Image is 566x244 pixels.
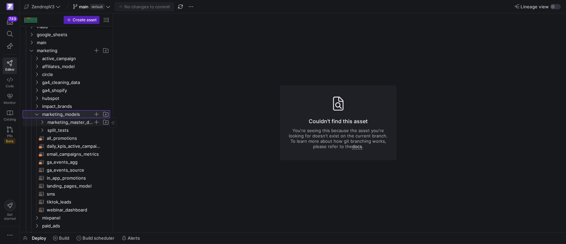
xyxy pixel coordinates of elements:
span: paid_ads [42,222,109,230]
div: Press SPACE to select this row. [23,158,110,166]
div: Press SPACE to select this row. [23,54,110,62]
div: Press SPACE to select this row. [23,62,110,70]
button: ZendropV3 [23,2,62,11]
span: tiktok_leads​​​​​​​​​​ [47,198,102,206]
a: PRsBeta [3,124,17,146]
div: Press SPACE to select this row. [23,150,110,158]
span: circle [42,71,109,78]
button: Build scheduler [74,232,117,244]
span: hubspot [42,95,109,102]
span: Code [6,84,14,88]
a: in_app_promotions​​​​​​​​​​ [23,174,110,182]
a: sms​​​​​​​​​​ [23,190,110,198]
button: maindefault [71,2,112,11]
a: all_promotions​​​​​​​​​​ [23,134,110,142]
a: ga_events_source​​​​​​​​​​ [23,166,110,174]
span: affiliates_model [42,63,109,70]
div: Press SPACE to select this row. [23,166,110,174]
span: in_app_promotions​​​​​​​​​​ [47,174,102,182]
a: Monitor [3,91,17,107]
div: Press SPACE to select this row. [23,206,110,214]
div: Press SPACE to select this row. [23,39,110,46]
span: landing_pages_model​​​​​​​​​​ [47,182,102,190]
span: ZendropV3 [31,4,54,9]
span: Alerts [128,235,140,241]
div: Press SPACE to select this row. [23,214,110,222]
button: Getstarted [3,197,17,223]
a: https://storage.googleapis.com/y42-prod-data-exchange/images/qZXOSqkTtPuVcXVzF40oUlM07HVTwZXfPK0U... [3,1,17,12]
h3: Couldn't find this asset [288,117,388,125]
div: Press SPACE to select this row. [23,31,110,39]
span: PRs [7,134,13,138]
button: Build [50,232,72,244]
div: Press SPACE to select this row. [23,190,110,198]
button: Alerts [119,232,143,244]
div: Press SPACE to select this row. [23,222,110,230]
span: Build scheduler [83,235,114,241]
span: ga4_cleaning_data [42,79,109,86]
span: impact_brands [42,103,109,110]
span: Monitor [4,101,16,105]
div: Press SPACE to select this row. [23,198,110,206]
button: Create asset [64,16,99,24]
img: https://storage.googleapis.com/y42-prod-data-exchange/images/qZXOSqkTtPuVcXVzF40oUlM07HVTwZXfPK0U... [7,3,13,10]
span: default [90,4,104,9]
span: ga_events_source​​​​​​​​​​ [47,166,102,174]
div: Press SPACE to select this row. [23,126,110,134]
span: all_promotions​​​​​​​​​​ [47,134,102,142]
span: Lineage view [521,4,549,9]
span: Catalog [4,117,16,121]
span: main [79,4,89,9]
span: active_campaign [42,55,109,62]
span: email_campaigns_metrics​​​​​​​​​​ [47,150,102,158]
a: landing_pages_model​​​​​​​​​​ [23,182,110,190]
span: Build [59,235,69,241]
div: Press SPACE to select this row. [23,230,110,238]
div: Press SPACE to select this row. [23,46,110,54]
a: docs [352,144,362,149]
div: Press SPACE to select this row. [23,182,110,190]
div: Press SPACE to select this row. [23,118,110,126]
a: Editor [3,57,17,74]
a: Catalog [3,107,17,124]
span: sms​​​​​​​​​​ [47,190,102,198]
a: Code [3,74,17,91]
span: marketing_models [42,111,93,118]
span: Editor [5,67,15,71]
div: Press SPACE to select this row. [23,86,110,94]
span: webinar_dashboard​​​​​​​​​​ [47,206,102,214]
div: Press SPACE to select this row. [23,78,110,86]
span: product [37,230,109,238]
button: 749 [3,16,17,28]
div: Press SPACE to select this row. [23,70,110,78]
span: Get started [4,212,16,220]
span: ga_events_agg​​​​​​​​​​ [47,158,102,166]
span: marketing_master_dashboard [47,119,93,126]
span: mixpanel [42,214,109,222]
span: Beta [4,138,15,144]
span: Create asset [73,18,96,22]
a: tiktok_leads​​​​​​​​​​ [23,198,110,206]
div: Press SPACE to select this row. [23,134,110,142]
a: ga_events_agg​​​​​​​​​​ [23,158,110,166]
a: email_campaigns_metrics​​​​​​​​​​ [23,150,110,158]
div: Press SPACE to select this row. [23,94,110,102]
div: Press SPACE to select this row. [23,142,110,150]
span: google_sheets [37,31,109,39]
span: Deploy [32,235,46,241]
span: ga4_shopify [42,87,109,94]
span: marketing [37,47,93,54]
div: Press SPACE to select this row. [23,174,110,182]
span: main [37,39,109,46]
div: 749 [8,16,18,22]
a: daily_kpis_active_campaign_tags​​​​​​​​​​ [23,142,110,150]
div: Press SPACE to select this row. [23,102,110,110]
p: You're seeing this because the asset you're looking for doesn't exist on the current branch. To l... [288,128,388,149]
span: daily_kpis_active_campaign_tags​​​​​​​​​​ [47,142,102,150]
span: split_tests [47,126,109,134]
a: webinar_dashboard​​​​​​​​​​ [23,206,110,214]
